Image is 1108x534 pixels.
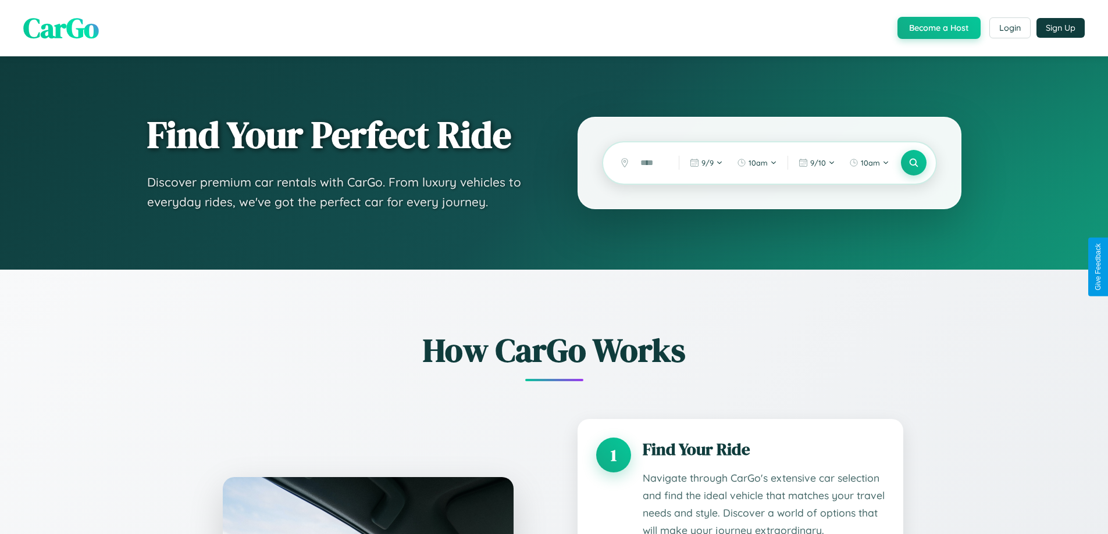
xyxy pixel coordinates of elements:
span: 9 / 9 [701,158,714,167]
button: 10am [731,153,783,172]
button: Sign Up [1036,18,1085,38]
h2: How CarGo Works [205,328,903,372]
div: Give Feedback [1094,243,1102,291]
p: Discover premium car rentals with CarGo. From luxury vehicles to everyday rides, we've got the pe... [147,173,531,212]
button: Become a Host [897,17,981,39]
span: 10am [861,158,880,167]
button: 10am [843,153,895,172]
button: 9/9 [684,153,729,172]
span: 9 / 10 [810,158,826,167]
h1: Find Your Perfect Ride [147,114,531,155]
div: 1 [596,438,631,472]
button: 9/10 [793,153,841,172]
h3: Find Your Ride [643,438,885,461]
span: 10am [749,158,768,167]
span: CarGo [23,9,99,47]
button: Login [989,17,1031,38]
